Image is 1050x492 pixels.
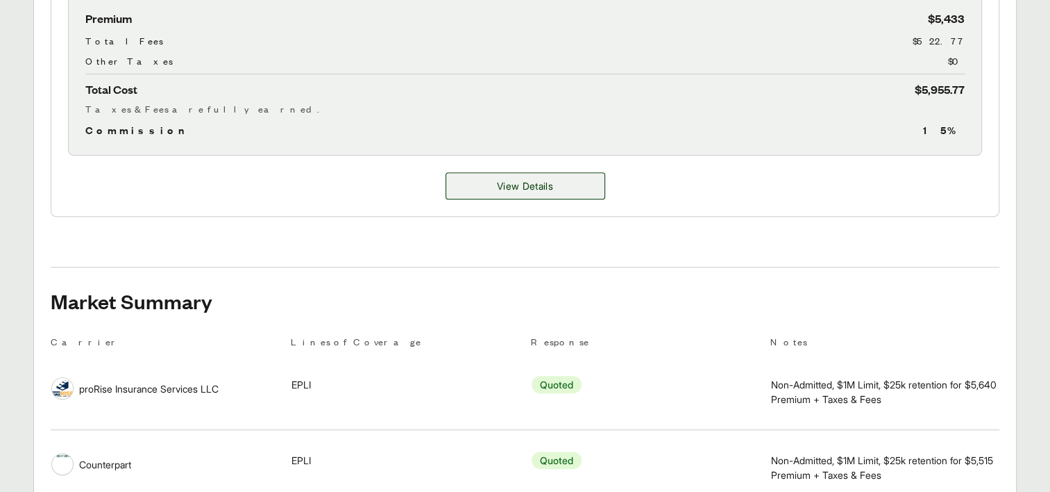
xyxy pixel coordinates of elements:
span: $5,955.77 [915,80,965,99]
span: Non-Admitted, $1M Limit, $25k retention for $5,515 Premium + Taxes & Fees [771,453,999,482]
button: View Details [446,172,605,199]
span: Counterpart [79,457,131,472]
span: 15 % [923,122,965,138]
span: Quoted [532,452,582,469]
span: Total Cost [85,80,137,99]
img: Counterpart logo [52,454,73,458]
span: $0 [948,54,965,68]
span: Premium [85,9,132,28]
span: View Details [497,179,553,193]
img: proRise Insurance Services LLC logo [52,378,73,399]
th: Carrier [51,334,280,354]
span: Other Taxes [85,54,173,68]
th: Notes [770,334,999,354]
span: Commission [85,122,191,138]
th: Response [531,334,760,354]
span: EPLI [291,453,311,468]
span: Total Fees [85,33,163,48]
span: $5,433 [928,9,965,28]
a: Berkley Select details [446,172,605,199]
span: EPLI [291,377,311,392]
th: Lines of Coverage [291,334,520,354]
span: proRise Insurance Services LLC [79,382,219,396]
div: Taxes & Fees are fully earned. [85,101,965,116]
span: $522.77 [913,33,965,48]
span: Quoted [532,376,582,393]
h2: Market Summary [51,290,999,312]
span: Non-Admitted, $1M Limit, $25k retention for $5,640 Premium + Taxes & Fees [771,377,999,407]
